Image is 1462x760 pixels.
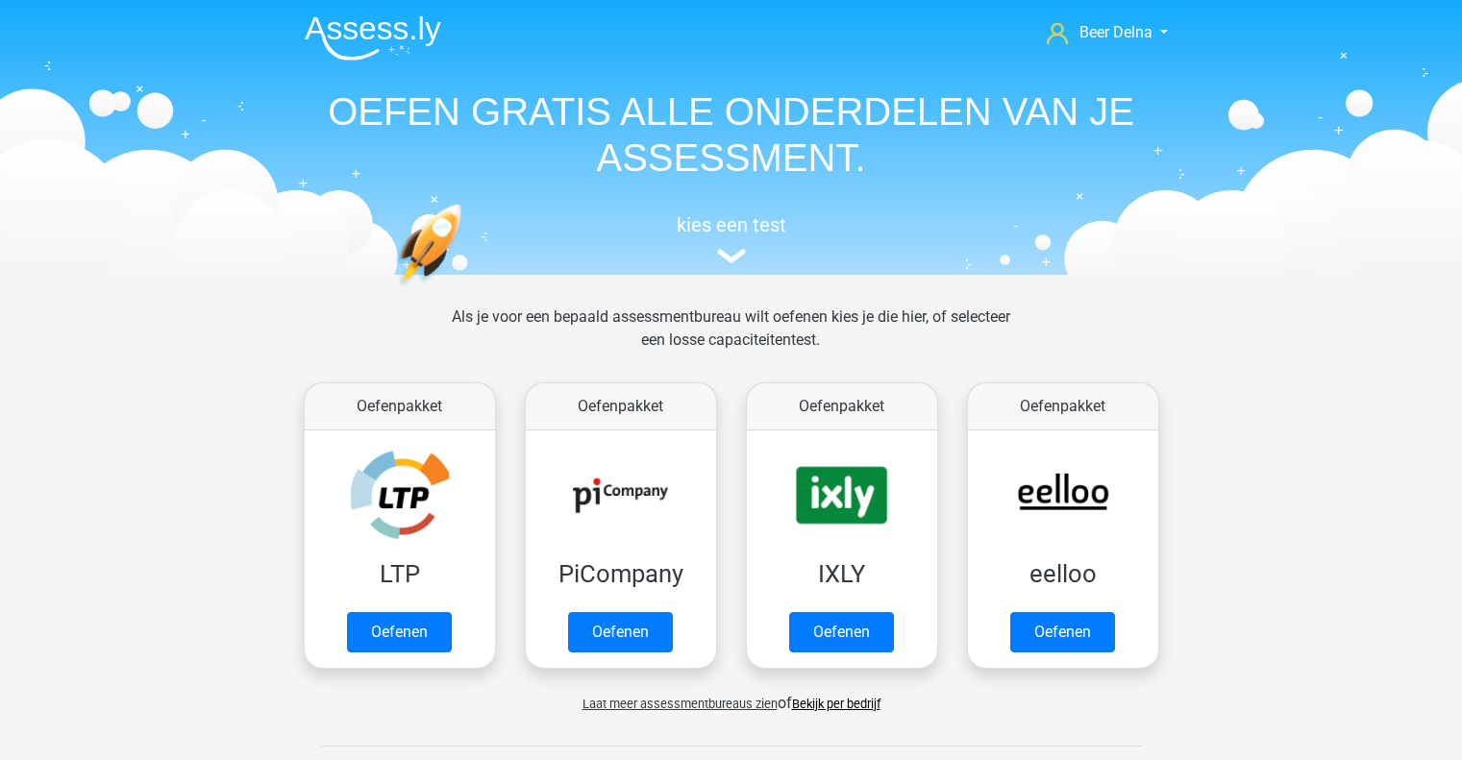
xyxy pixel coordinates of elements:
h5: kies een test [289,213,1174,236]
a: Oefenen [1010,612,1115,652]
img: assessment [717,249,746,263]
img: oefenen [395,204,536,378]
a: Oefenen [789,612,894,652]
a: Oefenen [568,612,673,652]
a: Oefenen [347,612,452,652]
span: Beer Delna [1079,23,1152,41]
div: Als je voor een bepaald assessmentbureau wilt oefenen kies je die hier, of selecteer een losse ca... [436,306,1026,375]
h1: OEFEN GRATIS ALLE ONDERDELEN VAN JE ASSESSMENT. [289,88,1174,181]
a: Bekijk per bedrijf [792,697,880,711]
span: Laat meer assessmentbureaus zien [582,697,778,711]
a: Beer Delna [1039,21,1174,44]
a: kies een test [289,213,1174,264]
img: Assessly [305,15,441,61]
div: of [289,676,1174,715]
